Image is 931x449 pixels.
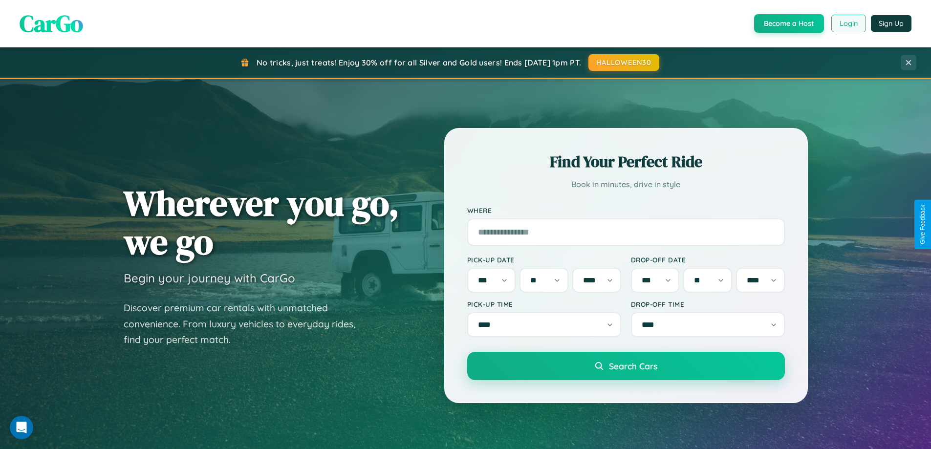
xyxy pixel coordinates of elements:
[588,54,659,71] button: HALLOWEEN30
[631,256,785,264] label: Drop-off Date
[124,300,368,348] p: Discover premium car rentals with unmatched convenience. From luxury vehicles to everyday rides, ...
[467,151,785,172] h2: Find Your Perfect Ride
[754,14,824,33] button: Become a Host
[609,361,657,371] span: Search Cars
[10,416,33,439] iframe: Intercom live chat
[124,271,295,285] h3: Begin your journey with CarGo
[467,256,621,264] label: Pick-up Date
[467,206,785,214] label: Where
[467,352,785,380] button: Search Cars
[20,7,83,40] span: CarGo
[467,177,785,192] p: Book in minutes, drive in style
[124,184,399,261] h1: Wherever you go, we go
[631,300,785,308] label: Drop-off Time
[257,58,581,67] span: No tricks, just treats! Enjoy 30% off for all Silver and Gold users! Ends [DATE] 1pm PT.
[467,300,621,308] label: Pick-up Time
[919,205,926,244] div: Give Feedback
[871,15,911,32] button: Sign Up
[831,15,866,32] button: Login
